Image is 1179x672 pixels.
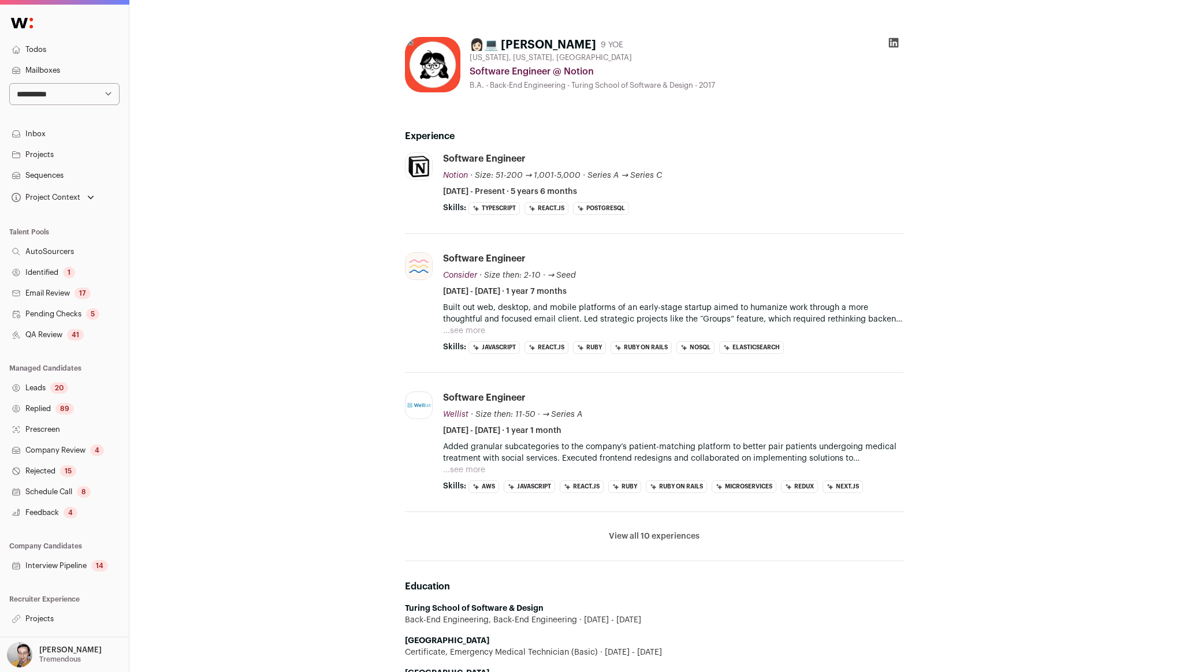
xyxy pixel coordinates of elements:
[470,171,581,180] span: · Size: 51-200 → 1,001-5,000
[443,202,466,214] span: Skills:
[5,642,104,667] button: Open dropdown
[405,37,460,92] img: d32742441105aa6f273084e9c0588e2be7e5e73d663428671df82ece097daff0
[443,152,526,165] div: Software Engineer
[405,637,489,645] strong: [GEOGRAPHIC_DATA]
[560,480,604,493] li: React.js
[573,341,606,354] li: Ruby
[676,341,715,354] li: NoSQL
[9,189,96,206] button: Open dropdown
[470,65,904,79] div: Software Engineer @ Notion
[443,441,904,464] p: Added granular subcategories to the company’s patient-matching platform to better pair patients u...
[712,480,776,493] li: Microservices
[443,341,466,353] span: Skills:
[443,252,526,265] div: Software Engineer
[470,53,632,62] span: [US_STATE], [US_STATE], [GEOGRAPHIC_DATA]
[443,464,485,476] button: ...see more
[479,271,541,279] span: · Size then: 2-10
[504,480,555,493] li: JavaScript
[598,647,662,658] span: [DATE] - [DATE]
[60,465,76,477] div: 15
[525,341,568,354] li: React.js
[67,329,84,341] div: 41
[91,560,108,572] div: 14
[646,480,707,493] li: Ruby on Rails
[5,12,39,35] img: Wellfound
[548,271,577,279] span: → Seed
[542,410,583,419] span: → Series A
[468,341,520,354] li: JavaScript
[90,445,104,456] div: 4
[406,402,432,409] img: f213399d5c3f742dec0a2caab9d833b3cf967cd861f9e6aff6989feaa38c7411.png
[86,308,99,320] div: 5
[573,202,629,215] li: PostgreSQL
[405,604,544,613] strong: Turing School of Software & Design
[543,270,545,281] span: ·
[443,286,567,297] span: [DATE] - [DATE] · 1 year 7 months
[468,480,499,493] li: AWS
[470,81,904,90] div: B.A. - Back-End Engineering - Turing School of Software & Design - 2017
[608,480,641,493] li: Ruby
[525,202,568,215] li: React.js
[443,391,526,404] div: Software Engineer
[781,480,818,493] li: Redux
[443,325,485,337] button: ...see more
[50,382,68,394] div: 20
[63,267,75,278] div: 1
[611,341,672,354] li: Ruby on Rails
[405,614,904,626] div: Back-End Engineering, Back-End Engineering
[443,171,468,180] span: Notion
[55,403,74,415] div: 89
[7,642,32,667] img: 144000-medium_jpg
[443,480,466,492] span: Skills:
[406,153,432,180] img: 6823c88a8815fb32ed43bfb110249594162dc2eda15dce546bd9b15ac016aa28.jpg
[443,302,904,325] p: Built out web, desktop, and mobile platforms of an early-stage startup aimed to humanize work thr...
[823,480,863,493] li: Next.js
[601,39,623,51] div: 9 YOE
[443,186,577,197] span: [DATE] - Present · 5 years 6 months
[39,655,81,664] p: Tremendous
[443,271,477,279] span: Consider
[470,37,596,53] h1: 👩🏻💻 [PERSON_NAME]
[406,253,432,279] img: edcd2a745fce723016457bdf1b741217248cd90b05b4464d9f5139bcb7359456.jpg
[405,647,904,658] div: Certificate, Emergency Medical Technician (Basic)
[64,507,77,518] div: 4
[405,580,904,593] h2: Education
[77,486,91,498] div: 8
[577,614,641,626] span: [DATE] - [DATE]
[609,531,700,542] button: View all 10 experiences
[538,409,540,420] span: ·
[9,193,80,202] div: Project Context
[443,410,468,419] span: Wellist
[405,129,904,143] h2: Experience
[443,425,561,436] span: [DATE] - [DATE] · 1 year 1 month
[39,645,102,655] p: [PERSON_NAME]
[719,341,784,354] li: Elasticsearch
[75,288,91,299] div: 17
[471,410,535,419] span: · Size then: 11-50
[468,202,520,215] li: TypeScript
[583,170,585,181] span: ·
[587,171,662,180] span: Series A → Series C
